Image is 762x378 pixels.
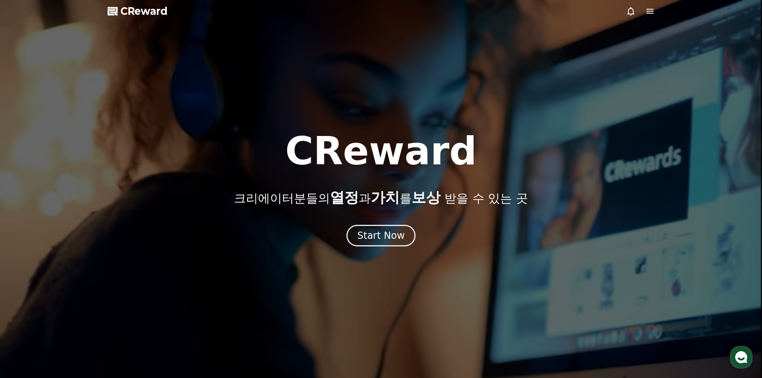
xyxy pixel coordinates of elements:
p: 크리에이터분들의 과 를 받을 수 있는 곳 [234,190,528,206]
span: 대화 [73,266,83,272]
span: 홈 [25,266,30,272]
a: CReward [108,5,168,18]
span: 열정 [330,189,359,206]
span: 가치 [371,189,400,206]
button: Start Now [346,225,416,246]
div: Start Now [357,229,405,242]
a: 홈 [2,254,53,274]
a: 설정 [103,254,154,274]
a: 대화 [53,254,103,274]
span: 보상 [412,189,440,206]
a: Start Now [346,233,416,240]
h1: CReward [285,132,477,170]
span: CReward [120,5,168,18]
span: 설정 [124,266,133,272]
